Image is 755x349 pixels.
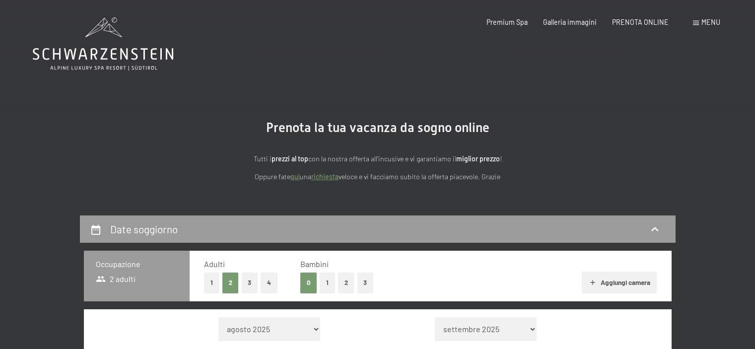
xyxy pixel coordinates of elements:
[261,273,277,293] button: 4
[300,273,317,293] button: 0
[300,259,329,269] span: Bambini
[204,259,225,269] span: Adulti
[612,18,669,26] a: PRENOTA ONLINE
[311,172,339,181] a: richiesta
[204,273,219,293] button: 1
[486,18,528,26] a: Premium Spa
[582,272,657,293] button: Aggiungi camera
[290,172,300,181] a: quì
[159,171,596,183] p: Oppure fate una veloce e vi facciamo subito la offerta piacevole. Grazie
[338,273,354,293] button: 2
[320,273,335,293] button: 1
[456,154,500,163] strong: miglior prezzo
[357,273,374,293] button: 3
[701,18,720,26] span: Menu
[272,154,308,163] strong: prezzi al top
[96,259,178,270] h3: Occupazione
[159,153,596,165] p: Tutti i con la nostra offerta all'incusive e vi garantiamo il !
[222,273,239,293] button: 2
[242,273,258,293] button: 3
[543,18,597,26] a: Galleria immagini
[96,274,136,284] span: 2 adulti
[110,223,178,235] h2: Date soggiorno
[266,120,489,135] span: Prenota la tua vacanza da sogno online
